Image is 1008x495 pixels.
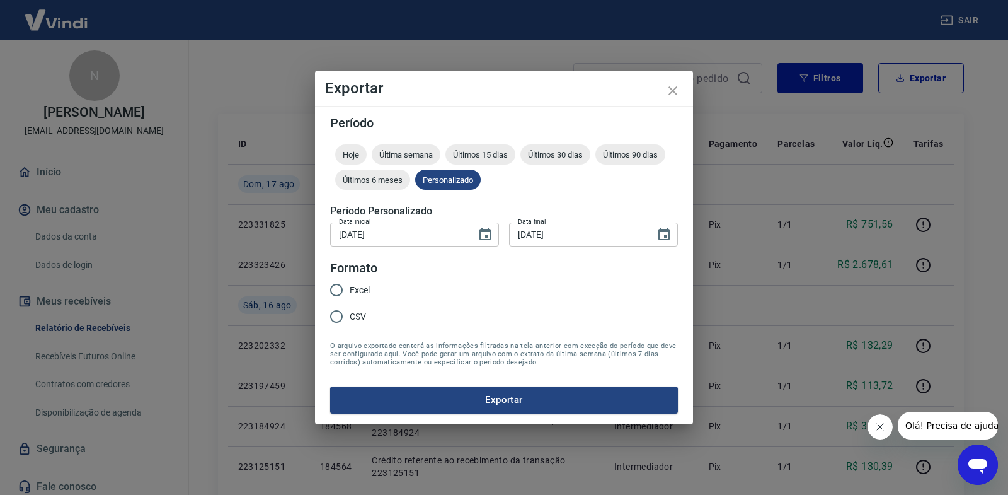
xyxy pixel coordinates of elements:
span: Últimos 30 dias [520,150,590,160]
input: DD/MM/YYYY [330,223,467,246]
span: Últimos 15 dias [445,150,515,160]
span: Olá! Precisa de ajuda? [8,9,106,19]
span: Últimos 90 dias [595,150,665,160]
input: DD/MM/YYYY [509,223,646,246]
div: Últimos 30 dias [520,144,590,165]
div: Últimos 15 dias [445,144,515,165]
iframe: Fechar mensagem [868,414,893,440]
legend: Formato [330,259,377,277]
span: Personalizado [415,175,481,185]
label: Data final [518,217,546,226]
button: close [658,76,688,106]
h5: Período [330,117,678,129]
iframe: Botão para abrir a janela de mensagens [958,445,998,485]
button: Choose date, selected date is 18 de ago de 2025 [651,222,677,247]
label: Data inicial [339,217,371,226]
span: Excel [350,284,370,297]
h4: Exportar [325,81,683,96]
span: CSV [350,310,366,323]
span: Última semana [372,150,440,160]
span: O arquivo exportado conterá as informações filtradas na tela anterior com exceção do período que ... [330,342,678,366]
iframe: Mensagem da empresa [898,412,998,440]
div: Última semana [372,144,440,165]
button: Choose date, selected date is 15 de ago de 2025 [472,222,498,247]
h5: Período Personalizado [330,205,678,218]
button: Exportar [330,387,678,413]
div: Últimos 6 meses [335,170,410,190]
div: Personalizado [415,170,481,190]
div: Últimos 90 dias [595,144,665,165]
div: Hoje [335,144,367,165]
span: Últimos 6 meses [335,175,410,185]
span: Hoje [335,150,367,160]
